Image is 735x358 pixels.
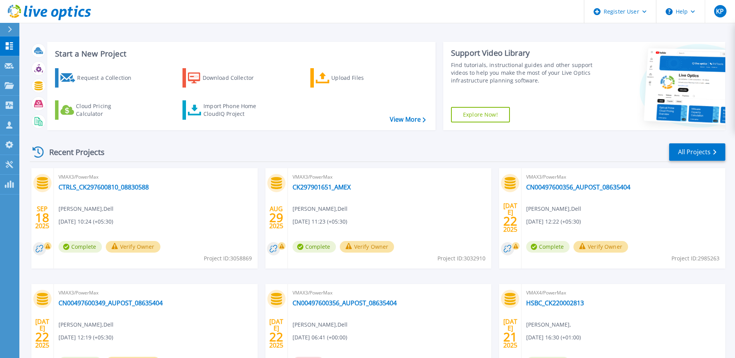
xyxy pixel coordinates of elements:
[30,143,115,162] div: Recent Projects
[526,299,584,307] a: HSBC_CK220002813
[77,70,139,86] div: Request a Collection
[55,100,141,120] a: Cloud Pricing Calculator
[55,50,425,58] h3: Start a New Project
[269,319,284,348] div: [DATE] 2025
[59,241,102,253] span: Complete
[503,334,517,340] span: 21
[526,173,721,181] span: VMAX3/PowerMax
[35,203,50,232] div: SEP 2025
[59,299,163,307] a: CN00497600349_AUPOST_08635404
[526,320,571,329] span: [PERSON_NAME] ,
[55,68,141,88] a: Request a Collection
[331,70,393,86] div: Upload Files
[293,299,397,307] a: CN00497600356_AUPOST_08635404
[340,241,394,253] button: Verify Owner
[35,334,49,340] span: 22
[526,183,630,191] a: CN00497600356_AUPOST_08635404
[503,319,518,348] div: [DATE] 2025
[390,116,426,123] a: View More
[293,289,487,297] span: VMAX3/PowerMax
[269,203,284,232] div: AUG 2025
[310,68,397,88] a: Upload Files
[526,241,570,253] span: Complete
[503,218,517,224] span: 22
[293,183,351,191] a: CK297901651_AMEX
[59,183,149,191] a: CTRLS_CK297600810_08830588
[59,289,253,297] span: VMAX3/PowerMax
[269,214,283,221] span: 29
[204,254,252,263] span: Project ID: 3058869
[269,334,283,340] span: 22
[76,102,138,118] div: Cloud Pricing Calculator
[59,205,114,213] span: [PERSON_NAME] , Dell
[59,217,113,226] span: [DATE] 10:24 (+05:30)
[293,173,487,181] span: VMAX3/PowerMax
[716,8,724,14] span: KP
[526,333,581,342] span: [DATE] 16:30 (+01:00)
[293,333,347,342] span: [DATE] 06:41 (+00:00)
[451,61,595,84] div: Find tutorials, instructional guides and other support videos to help you make the most of your L...
[451,107,510,122] a: Explore Now!
[203,70,265,86] div: Download Collector
[182,68,269,88] a: Download Collector
[293,205,348,213] span: [PERSON_NAME] , Dell
[59,320,114,329] span: [PERSON_NAME] , Dell
[451,48,595,58] div: Support Video Library
[503,203,518,232] div: [DATE] 2025
[203,102,264,118] div: Import Phone Home CloudIQ Project
[35,319,50,348] div: [DATE] 2025
[59,333,113,342] span: [DATE] 12:19 (+05:30)
[59,173,253,181] span: VMAX3/PowerMax
[526,205,581,213] span: [PERSON_NAME] , Dell
[293,217,347,226] span: [DATE] 11:23 (+05:30)
[573,241,628,253] button: Verify Owner
[106,241,160,253] button: Verify Owner
[669,143,725,161] a: All Projects
[35,214,49,221] span: 18
[293,241,336,253] span: Complete
[293,320,348,329] span: [PERSON_NAME] , Dell
[437,254,485,263] span: Project ID: 3032910
[526,289,721,297] span: VMAX4/PowerMax
[671,254,720,263] span: Project ID: 2985263
[526,217,581,226] span: [DATE] 12:22 (+05:30)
